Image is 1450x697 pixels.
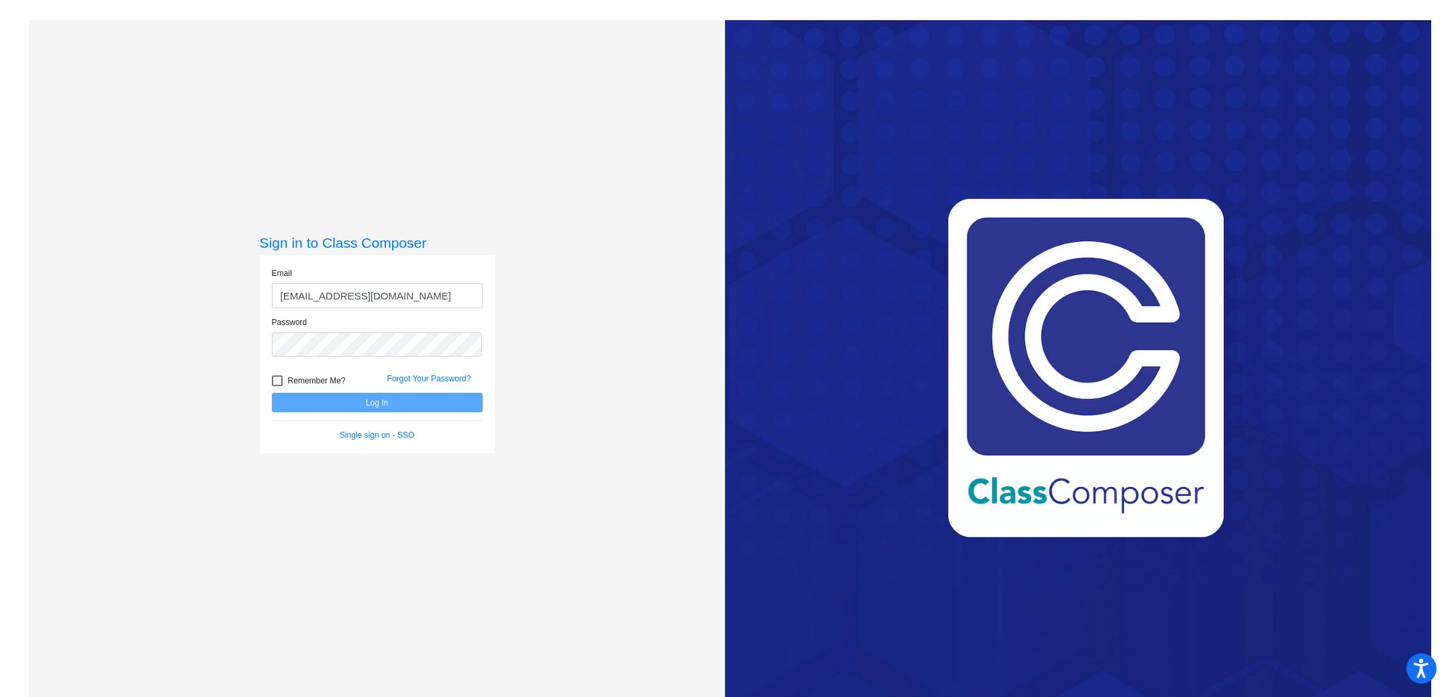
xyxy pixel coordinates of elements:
h3: Sign in to Class Composer [260,234,495,251]
button: Log In [272,393,483,412]
label: Password [272,316,307,328]
span: Remember Me? [288,373,346,389]
a: Single sign on - SSO [340,430,414,440]
a: Forgot Your Password? [387,374,471,383]
label: Email [272,267,292,279]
